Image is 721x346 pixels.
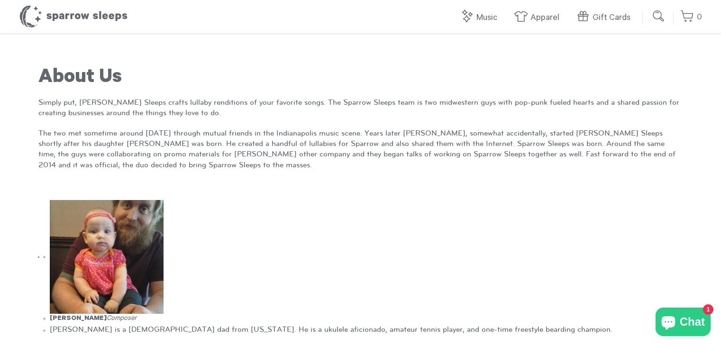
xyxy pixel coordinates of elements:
p: [PERSON_NAME] is a [DEMOGRAPHIC_DATA] dad from [US_STATE]. He is a ukulele aficionado, amateur te... [50,324,683,335]
em: Composer [107,315,137,323]
a: 0 [680,7,702,27]
p: The two met sometime around [DATE] through mutual friends in the Indianapolis music scene. Years ... [38,128,683,171]
a: Music [460,8,502,28]
p: Simply put, [PERSON_NAME] Sleeps crafts lullaby renditions of your favorite songs. The Sparrow Sl... [38,97,683,118]
input: Submit [649,7,668,26]
a: Gift Cards [576,8,635,28]
h1: Sparrow Sleeps [19,5,128,28]
strong: [PERSON_NAME] [50,315,107,323]
a: Apparel [514,8,564,28]
h1: About Us [38,67,683,91]
inbox-online-store-chat: Shopify online store chat [653,308,713,338]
